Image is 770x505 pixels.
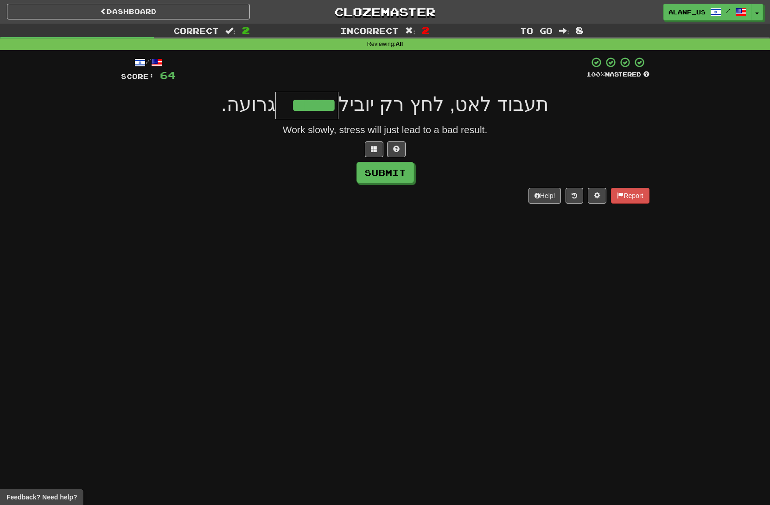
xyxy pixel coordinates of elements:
[586,70,649,79] div: Mastered
[121,123,649,137] div: Work slowly, stress will just lead to a bad result.
[422,25,430,36] span: 2
[338,93,549,115] span: תעבוד לאט, לחץ רק יוביל
[726,7,731,14] span: /
[576,25,584,36] span: 8
[520,26,553,35] span: To go
[611,188,649,204] button: Report
[586,70,605,78] span: 100 %
[242,25,250,36] span: 2
[405,27,415,35] span: :
[365,141,383,157] button: Switch sentence to multiple choice alt+p
[121,57,176,68] div: /
[221,93,275,115] span: גרועה.
[663,4,751,20] a: alanf_us /
[160,69,176,81] span: 64
[340,26,399,35] span: Incorrect
[528,188,561,204] button: Help!
[121,72,154,80] span: Score:
[225,27,235,35] span: :
[566,188,583,204] button: Round history (alt+y)
[7,4,250,19] a: Dashboard
[264,4,507,20] a: Clozemaster
[559,27,569,35] span: :
[668,8,706,16] span: alanf_us
[395,41,403,47] strong: All
[6,492,77,502] span: Open feedback widget
[173,26,219,35] span: Correct
[387,141,406,157] button: Single letter hint - you only get 1 per sentence and score half the points! alt+h
[356,162,414,183] button: Submit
